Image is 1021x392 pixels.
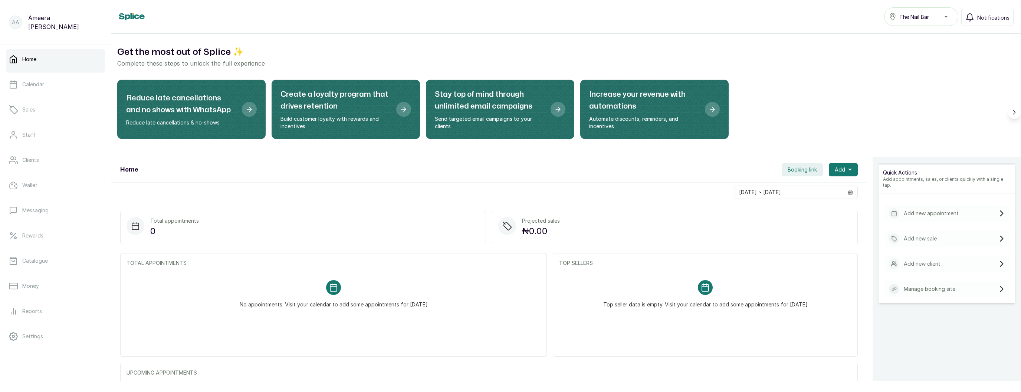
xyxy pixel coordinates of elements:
[22,257,48,265] p: Catalogue
[117,80,266,139] div: Reduce late cancellations and no shows with WhatsApp
[884,7,958,26] button: The Nail Bar
[522,225,560,238] p: ₦0.00
[280,115,390,130] p: Build customer loyalty with rewards and incentives
[22,131,36,139] p: Staff
[977,14,1009,21] span: Notifications
[883,169,1011,176] p: Quick Actions
[904,285,955,293] p: Manage booking site
[603,295,808,308] p: Top seller data is empty. Visit your calendar to add some appointments for [DATE]
[22,358,43,365] p: Support
[22,207,49,214] p: Messaging
[120,165,138,174] h1: Home
[22,232,43,239] p: Rewards
[6,200,105,221] a: Messaging
[22,56,36,63] p: Home
[788,166,817,173] span: Booking link
[126,119,236,126] p: Reduce late cancellations & no-shows
[829,163,858,176] button: Add
[272,80,420,139] div: Create a loyalty program that drives retention
[22,308,42,315] p: Reports
[961,9,1014,26] button: Notifications
[22,106,35,113] p: Sales
[883,176,1011,188] p: Add appointments, sales, or clients quickly with a single tap.
[782,163,823,176] button: Booking link
[6,301,105,322] a: Reports
[117,46,1015,59] h2: Get the most out of Splice ✨
[12,19,19,26] p: AA
[150,225,199,238] p: 0
[6,49,105,70] a: Home
[6,250,105,271] a: Catalogue
[899,13,929,21] span: The Nail Bar
[150,217,199,225] p: Total appointments
[435,115,545,130] p: Send targeted email campaigns to your clients
[22,81,44,88] p: Calendar
[589,115,699,130] p: Automate discounts, reminders, and incentives
[426,80,574,139] div: Stay top of mind through unlimited email campaigns
[6,99,105,120] a: Sales
[904,210,959,217] p: Add new appointment
[127,259,541,267] p: TOTAL APPOINTMENTS
[22,182,37,189] p: Wallet
[835,166,845,173] span: Add
[1008,106,1021,119] button: Scroll right
[280,89,390,112] h2: Create a loyalty program that drives retention
[559,259,851,267] p: TOP SELLERS
[126,92,236,116] h2: Reduce late cancellations and no shows with WhatsApp
[22,282,39,290] p: Money
[6,175,105,196] a: Wallet
[6,276,105,296] a: Money
[6,124,105,145] a: Staff
[22,156,39,164] p: Clients
[22,333,43,340] p: Settings
[904,235,937,242] p: Add new sale
[6,326,105,347] a: Settings
[6,351,105,372] a: Support
[6,74,105,95] a: Calendar
[28,13,102,31] p: Ameera [PERSON_NAME]
[127,369,851,376] p: UPCOMING APPOINTMENTS
[580,80,729,139] div: Increase your revenue with automations
[117,59,1015,68] p: Complete these steps to unlock the full experience
[589,89,699,112] h2: Increase your revenue with automations
[735,186,843,199] input: Select date
[6,150,105,170] a: Clients
[522,217,560,225] p: Projected sales
[6,225,105,246] a: Rewards
[904,260,940,268] p: Add new client
[435,89,545,112] h2: Stay top of mind through unlimited email campaigns
[240,295,428,308] p: No appointments. Visit your calendar to add some appointments for [DATE]
[848,190,853,195] svg: calendar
